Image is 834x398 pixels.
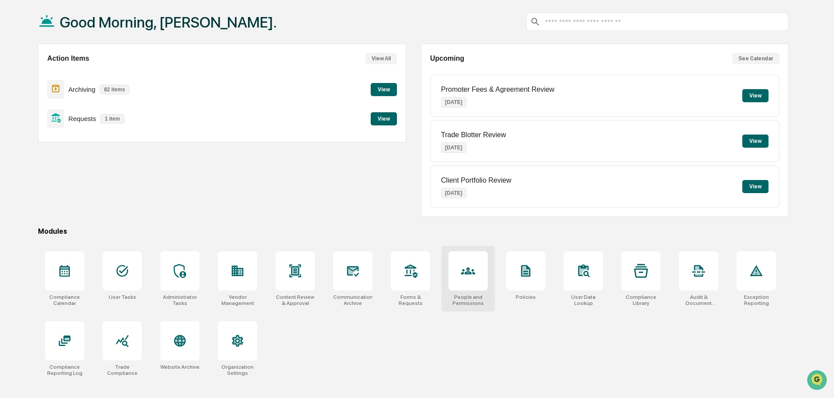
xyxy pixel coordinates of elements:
[109,294,136,300] div: User Tasks
[365,53,397,64] button: View All
[9,18,159,32] p: How can we help?
[742,89,769,102] button: View
[218,364,257,376] div: Organization Settings
[9,111,16,118] div: 🖐️
[69,115,96,122] p: Requests
[160,294,200,306] div: Administrator Tasks
[430,55,464,62] h2: Upcoming
[441,131,506,139] p: Trade Blotter Review
[60,107,112,122] a: 🗄️Attestations
[5,107,60,122] a: 🖐️Preclearance
[47,55,89,62] h2: Action Items
[5,123,59,139] a: 🔎Data Lookup
[148,69,159,80] button: Start new chat
[9,128,16,135] div: 🔎
[441,188,466,198] p: [DATE]
[100,114,124,124] p: 1 item
[63,111,70,118] div: 🗄️
[30,76,110,83] div: We're available if you need us!
[742,180,769,193] button: View
[732,53,779,64] button: See Calendar
[371,85,397,93] a: View
[391,294,430,306] div: Forms & Requests
[45,364,84,376] div: Compliance Reporting Log
[30,67,143,76] div: Start new chat
[621,294,661,306] div: Compliance Library
[17,110,56,119] span: Preclearance
[276,294,315,306] div: Content Review & Approval
[742,135,769,148] button: View
[806,369,830,393] iframe: Open customer support
[371,112,397,125] button: View
[737,294,776,306] div: Exception Reporting
[441,177,511,184] p: Client Portfolio Review
[103,364,142,376] div: Trade Compliance
[38,227,789,235] div: Modules
[441,97,466,107] p: [DATE]
[218,294,257,306] div: Vendor Management
[160,364,200,370] div: Website Archive
[100,85,129,94] p: 82 items
[69,86,96,93] p: Archiving
[333,294,372,306] div: Communications Archive
[371,114,397,122] a: View
[72,110,108,119] span: Attestations
[441,142,466,153] p: [DATE]
[679,294,718,306] div: Audit & Document Logs
[371,83,397,96] button: View
[564,294,603,306] div: User Data Lookup
[441,86,555,93] p: Promoter Fees & Agreement Review
[87,148,106,155] span: Pylon
[62,148,106,155] a: Powered byPylon
[17,127,55,135] span: Data Lookup
[60,14,277,31] h1: Good Morning, [PERSON_NAME].
[9,67,24,83] img: 1746055101610-c473b297-6a78-478c-a979-82029cc54cd1
[516,294,536,300] div: Policies
[448,294,488,306] div: People and Permissions
[45,294,84,306] div: Compliance Calendar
